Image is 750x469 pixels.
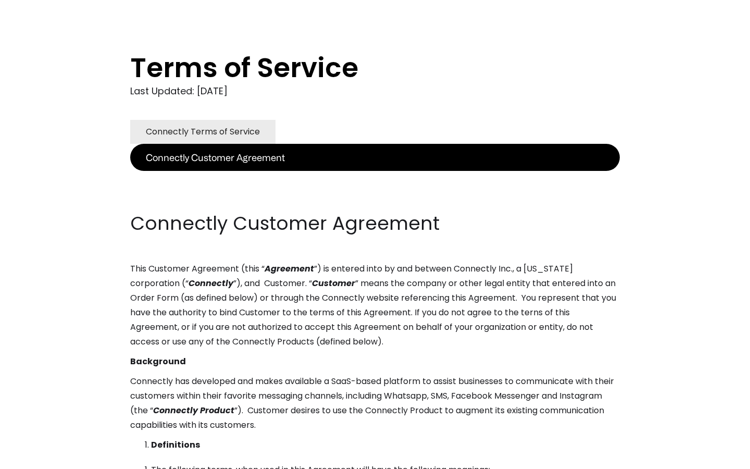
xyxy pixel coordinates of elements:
[130,355,186,367] strong: Background
[10,450,63,465] aside: Language selected: English
[21,451,63,465] ul: Language list
[189,277,233,289] em: Connectly
[265,263,314,275] em: Agreement
[130,52,578,83] h1: Terms of Service
[312,277,355,289] em: Customer
[130,374,620,433] p: Connectly has developed and makes available a SaaS-based platform to assist businesses to communi...
[153,404,234,416] em: Connectly Product
[130,191,620,205] p: ‍
[146,125,260,139] div: Connectly Terms of Service
[130,211,620,237] h2: Connectly Customer Agreement
[130,171,620,186] p: ‍
[130,83,620,99] div: Last Updated: [DATE]
[146,150,285,165] div: Connectly Customer Agreement
[130,262,620,349] p: This Customer Agreement (this “ ”) is entered into by and between Connectly Inc., a [US_STATE] co...
[151,439,200,451] strong: Definitions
